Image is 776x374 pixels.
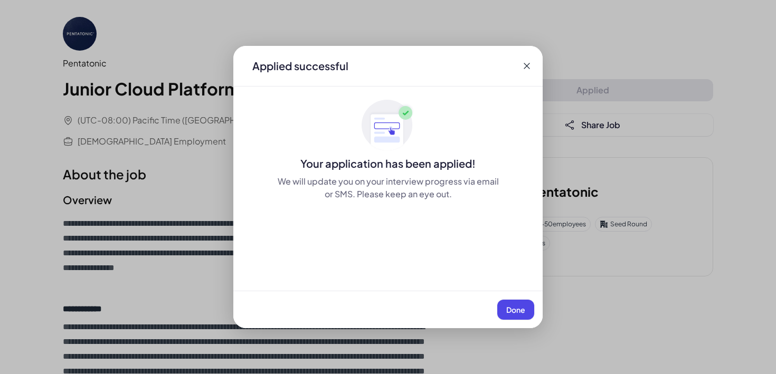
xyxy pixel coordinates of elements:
div: Applied successful [252,59,348,73]
div: We will update you on your interview progress via email or SMS. Please keep an eye out. [276,175,500,200]
img: ApplyedMaskGroup3.svg [362,99,414,152]
span: Done [506,305,525,314]
button: Done [497,300,534,320]
div: Your application has been applied! [233,156,543,171]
